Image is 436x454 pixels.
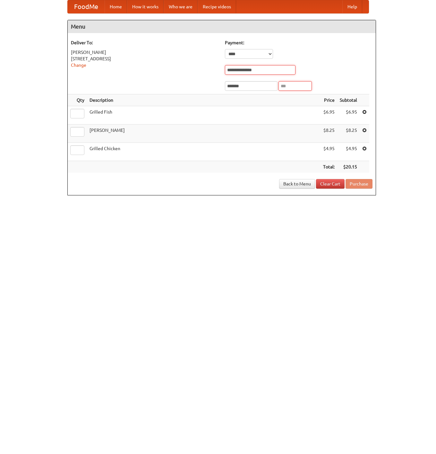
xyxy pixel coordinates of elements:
th: Total: [321,161,337,173]
th: $20.15 [337,161,360,173]
th: Qty [68,94,87,106]
h4: Menu [68,20,376,33]
th: Subtotal [337,94,360,106]
div: [STREET_ADDRESS] [71,56,218,62]
td: $6.95 [337,106,360,124]
td: $8.25 [321,124,337,143]
a: Who we are [164,0,198,13]
h5: Deliver To: [71,39,218,46]
td: $6.95 [321,106,337,124]
td: Grilled Chicken [87,143,321,161]
td: [PERSON_NAME] [87,124,321,143]
a: Recipe videos [198,0,236,13]
th: Description [87,94,321,106]
a: Home [105,0,127,13]
td: $8.25 [337,124,360,143]
div: [PERSON_NAME] [71,49,218,56]
a: Help [342,0,362,13]
a: How it works [127,0,164,13]
a: Back to Menu [279,179,315,189]
h5: Payment: [225,39,372,46]
a: Change [71,63,86,68]
a: FoodMe [68,0,105,13]
td: $4.95 [321,143,337,161]
th: Price [321,94,337,106]
a: Clear Cart [316,179,345,189]
button: Purchase [346,179,372,189]
td: $4.95 [337,143,360,161]
td: Grilled Fish [87,106,321,124]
